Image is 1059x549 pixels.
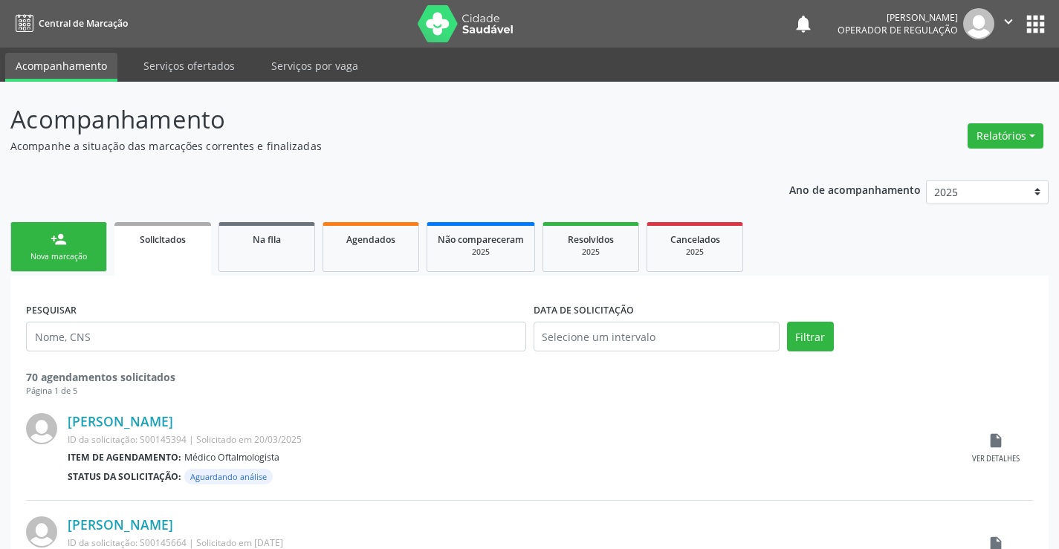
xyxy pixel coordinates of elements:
img: img [26,516,57,548]
label: DATA DE SOLICITAÇÃO [534,299,634,322]
span: Não compareceram [438,233,524,246]
span: Na fila [253,233,281,246]
p: Acompanhe a situação das marcações correntes e finalizadas [10,138,737,154]
div: 2025 [438,247,524,258]
button: apps [1023,11,1049,37]
span: Médico Oftalmologista [184,451,279,464]
div: Página 1 de 5 [26,385,1033,397]
a: Serviços por vaga [261,53,369,79]
button: Relatórios [968,123,1043,149]
span: Central de Marcação [39,17,128,30]
span: Agendados [346,233,395,246]
a: [PERSON_NAME] [68,516,173,533]
img: img [963,8,994,39]
span: Resolvidos [568,233,614,246]
span: Solicitado em [DATE] [196,536,283,549]
span: Operador de regulação [838,24,958,36]
div: Nova marcação [22,251,96,262]
a: Central de Marcação [10,11,128,36]
img: img [26,413,57,444]
div: person_add [51,231,67,247]
div: 2025 [554,247,628,258]
p: Acompanhamento [10,101,737,138]
div: Ver detalhes [972,454,1020,464]
b: Item de agendamento: [68,451,181,464]
span: Solicitado em 20/03/2025 [196,433,302,446]
a: [PERSON_NAME] [68,413,173,429]
i: insert_drive_file [988,432,1004,449]
div: [PERSON_NAME] [838,11,958,24]
a: Acompanhamento [5,53,117,82]
span: Aguardando análise [184,469,273,484]
span: ID da solicitação: S00145664 | [68,536,194,549]
label: PESQUISAR [26,299,77,322]
button: notifications [793,13,814,34]
span: ID da solicitação: S00145394 | [68,433,194,446]
b: Status da solicitação: [68,470,181,483]
div: 2025 [658,247,732,258]
input: Nome, CNS [26,322,526,351]
button: Filtrar [787,322,834,351]
button:  [994,8,1023,39]
strong: 70 agendamentos solicitados [26,370,175,384]
a: Serviços ofertados [133,53,245,79]
i:  [1000,13,1017,30]
input: Selecione um intervalo [534,322,780,351]
span: Cancelados [670,233,720,246]
span: Solicitados [140,233,186,246]
p: Ano de acompanhamento [789,180,921,198]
